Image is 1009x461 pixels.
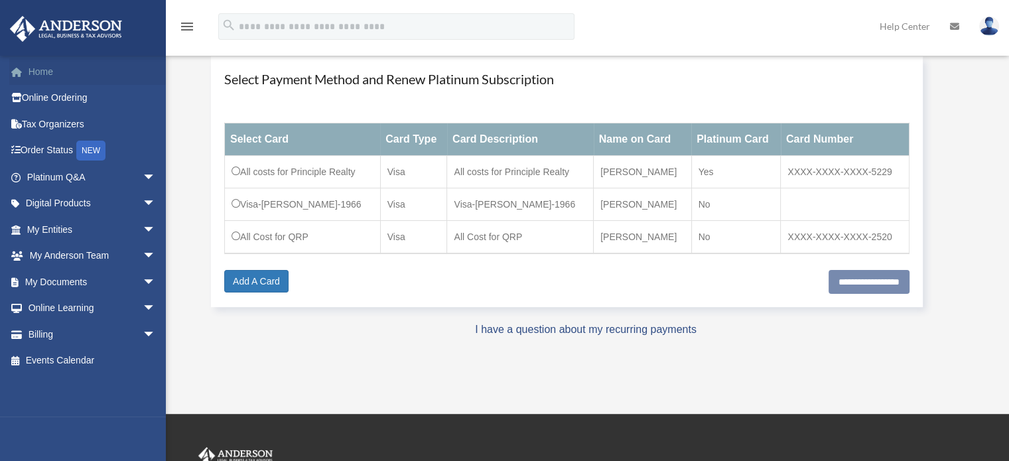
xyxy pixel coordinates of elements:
[380,221,447,254] td: Visa
[225,221,381,254] td: All Cost for QRP
[143,243,169,270] span: arrow_drop_down
[143,190,169,218] span: arrow_drop_down
[691,188,781,221] td: No
[594,156,692,188] td: [PERSON_NAME]
[9,269,176,295] a: My Documentsarrow_drop_down
[781,123,909,156] th: Card Number
[781,156,909,188] td: XXXX-XXXX-XXXX-5229
[447,188,594,221] td: Visa-[PERSON_NAME]-1966
[475,324,697,335] a: I have a question about my recurring payments
[691,123,781,156] th: Platinum Card
[380,188,447,221] td: Visa
[179,23,195,34] a: menu
[9,111,176,137] a: Tax Organizers
[9,216,176,243] a: My Entitiesarrow_drop_down
[447,156,594,188] td: All costs for Principle Realty
[143,216,169,243] span: arrow_drop_down
[9,295,176,322] a: Online Learningarrow_drop_down
[979,17,999,36] img: User Pic
[225,123,381,156] th: Select Card
[9,243,176,269] a: My Anderson Teamarrow_drop_down
[9,190,176,217] a: Digital Productsarrow_drop_down
[594,188,692,221] td: [PERSON_NAME]
[447,221,594,254] td: All Cost for QRP
[225,188,381,221] td: Visa-[PERSON_NAME]-1966
[9,348,176,374] a: Events Calendar
[9,164,176,190] a: Platinum Q&Aarrow_drop_down
[594,221,692,254] td: [PERSON_NAME]
[6,16,126,42] img: Anderson Advisors Platinum Portal
[9,85,176,111] a: Online Ordering
[224,270,289,293] a: Add A Card
[143,269,169,296] span: arrow_drop_down
[143,295,169,322] span: arrow_drop_down
[594,123,692,156] th: Name on Card
[691,221,781,254] td: No
[380,123,447,156] th: Card Type
[225,156,381,188] td: All costs for Principle Realty
[691,156,781,188] td: Yes
[143,321,169,348] span: arrow_drop_down
[9,137,176,165] a: Order StatusNEW
[222,18,236,33] i: search
[76,141,105,161] div: NEW
[179,19,195,34] i: menu
[380,156,447,188] td: Visa
[781,221,909,254] td: XXXX-XXXX-XXXX-2520
[224,70,909,88] h4: Select Payment Method and Renew Platinum Subscription
[9,321,176,348] a: Billingarrow_drop_down
[9,58,176,85] a: Home
[143,164,169,191] span: arrow_drop_down
[447,123,594,156] th: Card Description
